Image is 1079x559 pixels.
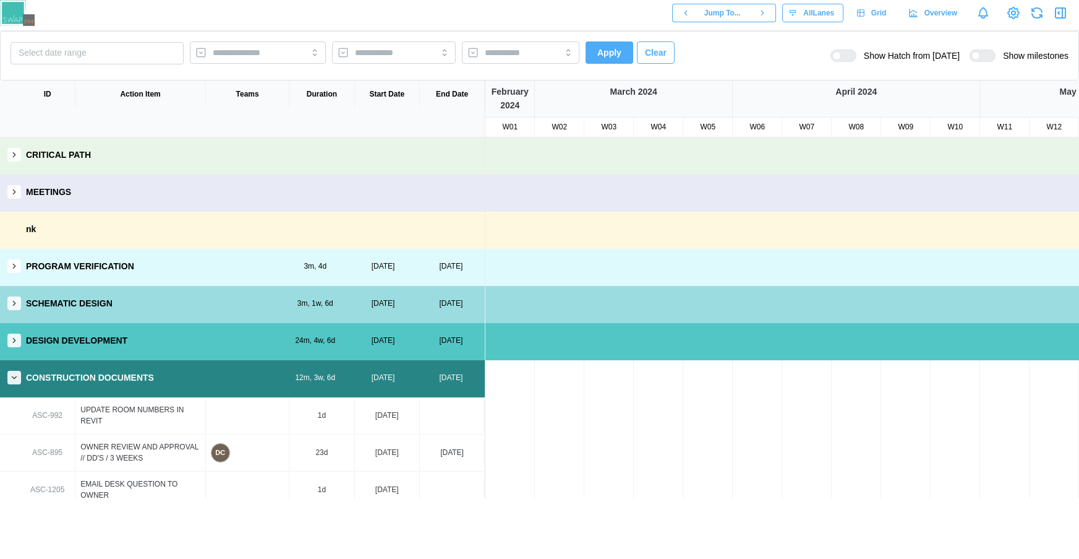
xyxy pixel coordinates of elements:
div: March 2024 [535,85,732,99]
div: W10 [931,121,979,133]
button: Refresh Grid [1028,4,1046,22]
button: Apply [586,41,633,64]
button: AllLanes [782,4,843,22]
div: CRITICAL PATH [26,149,91,162]
span: Overview [924,4,957,22]
div: nk [26,223,36,236]
div: ID [44,89,51,100]
div: 1d [318,484,326,496]
button: Jump To... [699,4,749,22]
div: Duration [307,89,337,100]
div: CONSTRUCTION DOCUMENTS [26,371,154,385]
span: Apply [597,42,621,63]
div: [DATE] [375,447,399,459]
span: Jump To... [704,4,741,22]
div: 23d [315,447,328,459]
span: All Lanes [803,4,834,22]
div: 12m, 3w, 6d [281,372,349,384]
div: [DATE] [417,298,485,310]
div: EMAIL DESK QUESTION TO OWNER [80,479,200,501]
a: Overview [902,4,966,22]
button: Select date range [11,42,184,64]
span: Grid [871,4,887,22]
div: Teams [236,89,259,100]
div: W02 [535,121,584,133]
div: [DATE] [375,484,399,496]
div: W08 [832,121,881,133]
div: W11 [980,121,1029,133]
div: [DATE] [440,447,464,459]
div: ASC-895 [32,447,62,459]
div: UPDATE ROOM NUMBERS IN REVIT [80,404,200,427]
div: W09 [881,121,930,133]
div: MEETINGS [26,186,71,199]
div: DESIGN DEVELOPMENT [26,334,127,348]
div: 24m, 4w, 6d [281,335,349,347]
div: W06 [733,121,782,133]
div: W07 [782,121,831,133]
div: [DATE] [417,261,485,272]
div: End Date [436,89,468,100]
div: April 2024 [733,85,979,99]
div: [DATE] [349,372,417,384]
div: [DATE] [349,261,417,272]
div: 3m, 4d [281,261,349,272]
div: Start Date [369,89,404,100]
span: Show Hatch from [DATE] [856,50,960,62]
button: Open Drawer [1052,4,1069,22]
div: ASC-992 [32,410,62,422]
div: ASC-1205 [30,484,64,496]
div: [DATE] [417,335,485,347]
button: Clear [637,41,675,64]
div: February 2024 [485,85,534,112]
div: [DATE] [349,298,417,310]
a: Grid [850,4,895,22]
span: Clear [645,42,667,63]
div: OWNER REVIEW AND APPROVAL // DD'S / 3 WEEKS [80,441,200,464]
div: SCHEMATIC DESIGN [26,297,113,311]
div: PROGRAM VERIFICATION [26,260,134,274]
div: [DATE] [349,335,417,347]
div: [DATE] [375,410,399,422]
div: 3m, 1w, 6d [281,298,349,310]
div: W04 [634,121,683,133]
span: Show milestones [996,50,1068,62]
div: Action Item [120,89,160,100]
div: 1d [318,410,326,422]
div: W05 [683,121,732,133]
div: W03 [584,121,633,133]
a: View Project [1005,4,1022,22]
a: Notifications [973,2,994,24]
span: Select date range [19,48,87,58]
span: DC [215,448,225,458]
div: [DATE] [417,372,485,384]
div: W01 [485,121,534,133]
div: W12 [1030,121,1078,133]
